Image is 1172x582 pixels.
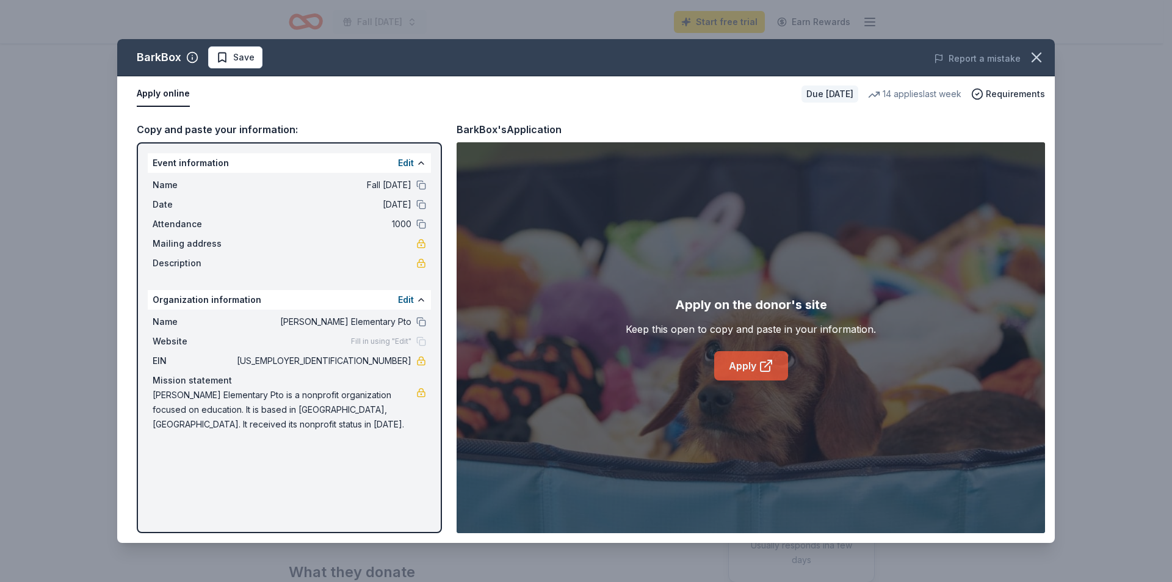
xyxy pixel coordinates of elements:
[153,373,426,388] div: Mission statement
[234,315,411,329] span: [PERSON_NAME] Elementary Pto
[457,122,562,137] div: BarkBox's Application
[801,85,858,103] div: Due [DATE]
[675,295,827,315] div: Apply on the donor's site
[398,156,414,170] button: Edit
[153,388,416,432] span: [PERSON_NAME] Elementary Pto is a nonprofit organization focused on education. It is based in [GE...
[153,334,234,349] span: Website
[148,153,431,173] div: Event information
[148,290,431,310] div: Organization information
[233,50,255,65] span: Save
[868,87,961,101] div: 14 applies last week
[986,87,1045,101] span: Requirements
[153,354,234,368] span: EIN
[934,51,1021,66] button: Report a mistake
[153,236,234,251] span: Mailing address
[137,122,442,137] div: Copy and paste your information:
[153,315,234,329] span: Name
[971,87,1045,101] button: Requirements
[137,81,190,107] button: Apply online
[153,256,234,271] span: Description
[153,178,234,192] span: Name
[137,48,181,67] div: BarkBox
[153,197,234,212] span: Date
[626,322,876,336] div: Keep this open to copy and paste in your information.
[234,197,411,212] span: [DATE]
[351,336,411,346] span: Fill in using "Edit"
[153,217,234,231] span: Attendance
[398,293,414,307] button: Edit
[714,351,788,380] a: Apply
[234,178,411,192] span: Fall [DATE]
[234,354,411,368] span: [US_EMPLOYER_IDENTIFICATION_NUMBER]
[234,217,411,231] span: 1000
[208,46,262,68] button: Save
